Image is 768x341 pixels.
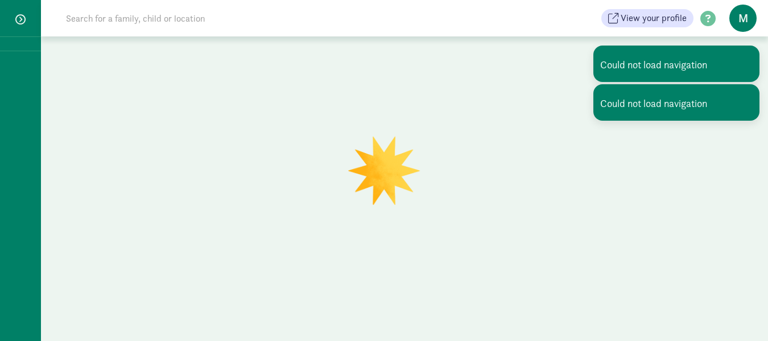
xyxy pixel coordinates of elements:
span: M [729,5,757,32]
input: Search for a family, child or location [59,7,378,30]
div: Could not load navigation [593,84,759,121]
div: Could not load navigation [593,46,759,82]
span: View your profile [621,11,687,25]
button: View your profile [601,9,693,27]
